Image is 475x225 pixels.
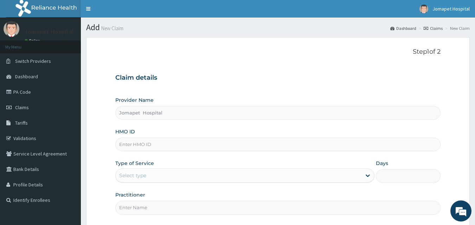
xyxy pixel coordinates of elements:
[390,25,416,31] a: Dashboard
[115,48,441,56] p: Step 1 of 2
[443,25,470,31] li: New Claim
[115,201,441,214] input: Enter Name
[115,191,145,198] label: Practitioner
[100,26,123,31] small: New Claim
[419,5,428,13] img: User Image
[115,97,154,104] label: Provider Name
[4,21,19,37] img: User Image
[15,104,29,111] span: Claims
[424,25,443,31] a: Claims
[432,6,470,12] span: Jomapet Hospital
[115,160,154,167] label: Type of Service
[119,172,146,179] div: Select type
[15,120,28,126] span: Tariffs
[115,74,441,82] h3: Claim details
[86,23,470,32] h1: Add
[115,128,135,135] label: HMO ID
[376,160,388,167] label: Days
[15,58,51,64] span: Switch Providers
[115,138,441,151] input: Enter HMO ID
[25,28,74,35] p: Jomapet Hospital
[15,73,38,80] span: Dashboard
[25,38,41,43] a: Online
